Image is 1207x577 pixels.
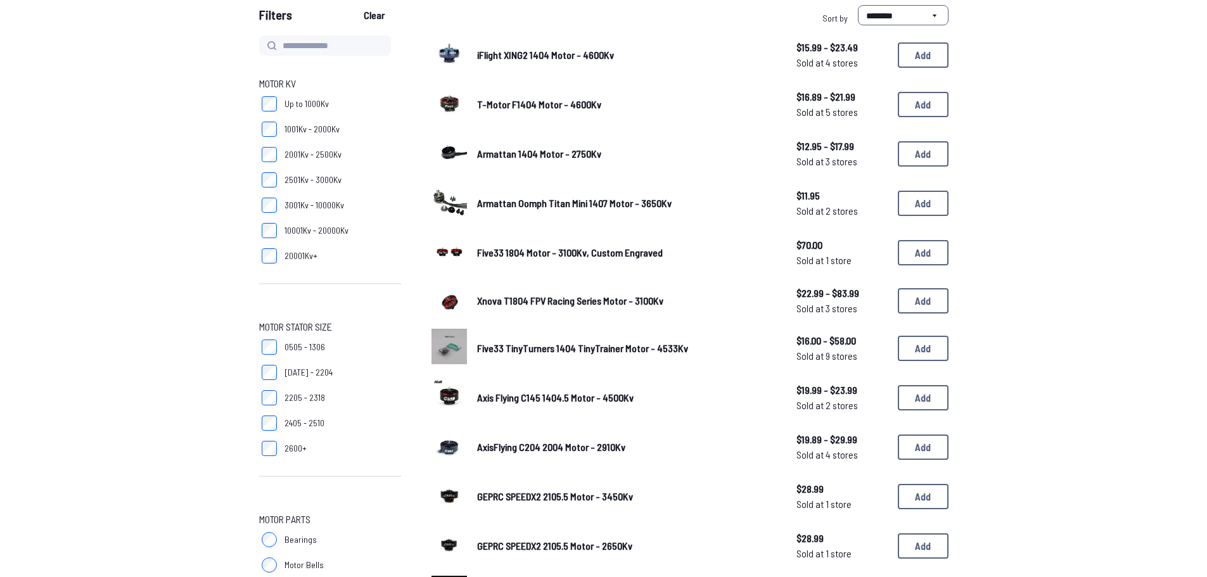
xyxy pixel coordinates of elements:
[477,293,776,308] a: Xnova T1804 FPV Racing Series Motor - 3100Kv
[284,417,324,429] span: 2405 - 2510
[477,48,776,63] a: iFlight XING2 1404 Motor - 4600Kv
[262,339,277,355] input: 0505 - 1306
[477,97,776,112] a: T-Motor F1404 Motor - 4600Kv
[477,148,601,160] span: Armattan 1404 Motor - 2750Kv
[477,341,776,356] a: Five33 TinyTurners 1404 TinyTrainer Motor - 4533Kv
[796,447,888,462] span: Sold at 4 stores
[796,348,888,364] span: Sold at 9 stores
[477,146,776,162] a: Armattan 1404 Motor - 2750Kv
[284,148,342,161] span: 2001Kv - 2500Kv
[262,122,277,137] input: 1001Kv - 2000Kv
[284,123,340,136] span: 1001Kv - 2000Kv
[796,546,888,561] span: Sold at 1 store
[796,481,888,497] span: $28.99
[431,378,467,414] img: image
[477,391,634,403] span: Axis Flying C145 1404.5 Motor - 4500Kv
[898,42,948,68] button: Add
[477,245,776,260] a: Five33 1804 Motor - 3100Kv, Custom Engraved
[431,329,467,364] img: image
[353,5,395,25] button: Clear
[284,98,329,110] span: Up to 1000Kv
[477,98,601,110] span: T-Motor F1404 Motor - 4600Kv
[431,184,467,223] a: image
[796,286,888,301] span: $22.99 - $83.99
[858,5,948,25] select: Sort by
[898,92,948,117] button: Add
[477,197,672,209] span: Armattan Oomph Titan Mini 1407 Motor - 3650Kv
[431,282,467,319] a: image
[796,40,888,55] span: $15.99 - $23.49
[431,233,467,272] a: image
[796,383,888,398] span: $19.99 - $23.99
[284,533,317,546] span: Bearings
[262,147,277,162] input: 2001Kv - 2500Kv
[477,196,776,211] a: Armattan Oomph Titan Mini 1407 Motor - 3650Kv
[796,497,888,512] span: Sold at 1 store
[898,434,948,460] button: Add
[477,342,688,354] span: Five33 TinyTurners 1404 TinyTrainer Motor - 4533Kv
[431,184,467,219] img: image
[477,538,776,554] a: GEPRC SPEEDX2 2105.5 Motor - 2650Kv
[898,141,948,167] button: Add
[796,432,888,447] span: $19.89 - $29.99
[477,295,663,307] span: Xnova T1804 FPV Racing Series Motor - 3100Kv
[284,174,342,186] span: 2501Kv - 3000Kv
[796,55,888,70] span: Sold at 4 stores
[262,441,277,456] input: 2600+
[262,365,277,380] input: [DATE] - 2204
[898,336,948,361] button: Add
[796,253,888,268] span: Sold at 1 store
[431,35,467,75] a: image
[796,89,888,105] span: $16.89 - $21.99
[284,391,325,404] span: 2205 - 2318
[796,105,888,120] span: Sold at 5 stores
[431,477,467,512] img: image
[431,134,467,170] img: image
[431,134,467,174] a: image
[262,415,277,431] input: 2405 - 2510
[431,85,467,120] img: image
[431,233,467,269] img: image
[796,301,888,316] span: Sold at 3 stores
[796,238,888,253] span: $70.00
[477,440,776,455] a: AxisFlying C204 2004 Motor - 2910Kv
[477,540,632,552] span: GEPRC SPEEDX2 2105.5 Motor - 2650Kv
[262,390,277,405] input: 2205 - 2318
[431,35,467,71] img: image
[477,390,776,405] a: Axis Flying C145 1404.5 Motor - 4500Kv
[796,188,888,203] span: $11.95
[262,223,277,238] input: 10001Kv - 20000Kv
[796,333,888,348] span: $16.00 - $58.00
[898,533,948,559] button: Add
[259,319,332,334] span: Motor Stator Size
[262,248,277,263] input: 20001Kv+
[898,240,948,265] button: Add
[796,154,888,169] span: Sold at 3 stores
[262,532,277,547] input: Bearings
[431,378,467,417] a: image
[284,442,307,455] span: 2600+
[822,13,848,23] span: Sort by
[262,96,277,111] input: Up to 1000Kv
[477,49,614,61] span: iFlight XING2 1404 Motor - 4600Kv
[477,441,625,453] span: AxisFlying C204 2004 Motor - 2910Kv
[477,489,776,504] a: GEPRC SPEEDX2 2105.5 Motor - 3450Kv
[284,559,324,571] span: Motor Bells
[431,526,467,566] a: image
[431,477,467,516] a: image
[796,203,888,219] span: Sold at 2 stores
[431,526,467,562] img: image
[259,512,310,527] span: Motor Parts
[796,531,888,546] span: $28.99
[284,250,317,262] span: 20001Kv+
[796,139,888,154] span: $12.95 - $17.99
[898,385,948,410] button: Add
[796,398,888,413] span: Sold at 2 stores
[898,288,948,314] button: Add
[259,5,292,30] span: Filters
[284,341,325,353] span: 0505 - 1306
[262,172,277,187] input: 2501Kv - 3000Kv
[898,191,948,216] button: Add
[262,198,277,213] input: 3001Kv - 10000Kv
[431,428,467,467] a: image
